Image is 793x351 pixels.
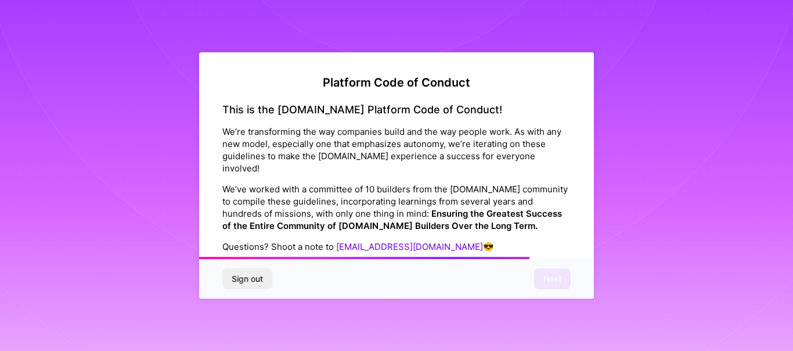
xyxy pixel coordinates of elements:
[222,126,571,174] p: We’re transforming the way companies build and the way people work. As with any new model, especi...
[222,241,571,253] p: Questions? Shoot a note to 😎
[232,273,263,285] span: Sign out
[222,103,571,116] h4: This is the [DOMAIN_NAME] Platform Code of Conduct!
[336,241,483,252] a: [EMAIL_ADDRESS][DOMAIN_NAME]
[222,76,571,89] h2: Platform Code of Conduct
[222,268,272,289] button: Sign out
[222,208,562,231] strong: Ensuring the Greatest Success of the Entire Community of [DOMAIN_NAME] Builders Over the Long Term.
[222,183,571,232] p: We’ve worked with a committee of 10 builders from the [DOMAIN_NAME] community to compile these gu...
